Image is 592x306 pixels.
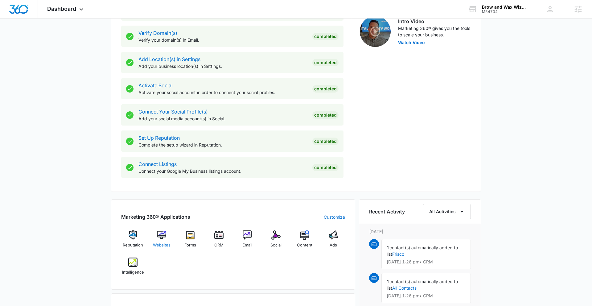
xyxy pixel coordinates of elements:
div: Completed [312,59,339,66]
span: Websites [153,242,171,248]
p: [DATE] [369,228,471,235]
div: account name [482,5,527,10]
button: All Activities [423,204,471,219]
span: contact(s) automatically added to list [387,279,458,291]
a: CRM [207,230,231,253]
span: Ads [330,242,337,248]
p: Connect your Google My Business listings account. [138,168,307,174]
span: CRM [214,242,224,248]
div: Completed [312,138,339,145]
div: Completed [312,85,339,93]
a: Email [236,230,259,253]
div: Completed [312,111,339,119]
a: Activate Social [138,82,173,89]
h6: Recent Activity [369,208,405,215]
a: Reputation [121,230,145,253]
p: Add your business location(s) in Settings. [138,63,307,69]
a: Ads [321,230,345,253]
a: All Contacts [392,285,417,291]
span: Intelligence [122,269,144,275]
span: 1 [387,245,389,250]
a: Customize [324,214,345,220]
a: Social [264,230,288,253]
a: Connect Your Social Profile(s) [138,109,208,115]
span: contact(s) automatically added to list [387,245,458,257]
a: Add Location(s) in Settings [138,56,200,62]
div: Completed [312,33,339,40]
p: Activate your social account in order to connect your social profiles. [138,89,307,96]
a: Websites [150,230,174,253]
div: account id [482,10,527,14]
span: Forms [184,242,196,248]
div: Completed [312,164,339,171]
p: Complete the setup wizard in Reputation. [138,142,307,148]
p: [DATE] 1:26 pm • CRM [387,294,466,298]
span: 1 [387,279,389,284]
h3: Intro Video [398,18,471,25]
h2: Marketing 360® Applications [121,213,190,221]
span: Content [297,242,312,248]
p: Marketing 360® gives you the tools to scale your business. [398,25,471,38]
a: Forms [179,230,202,253]
a: Intelligence [121,258,145,280]
p: Verify your domain(s) in Email. [138,37,307,43]
a: Frisco [392,251,404,257]
p: [DATE] 1:26 pm • CRM [387,260,466,264]
span: Dashboard [47,6,76,12]
p: Add your social media account(s) in Social. [138,115,307,122]
img: Intro Video [360,16,391,47]
a: Connect Listings [138,161,177,167]
span: Reputation [123,242,143,248]
button: Watch Video [398,40,425,45]
a: Content [293,230,317,253]
a: Verify Domain(s) [138,30,177,36]
span: Social [270,242,282,248]
a: Set Up Reputation [138,135,180,141]
span: Email [242,242,252,248]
